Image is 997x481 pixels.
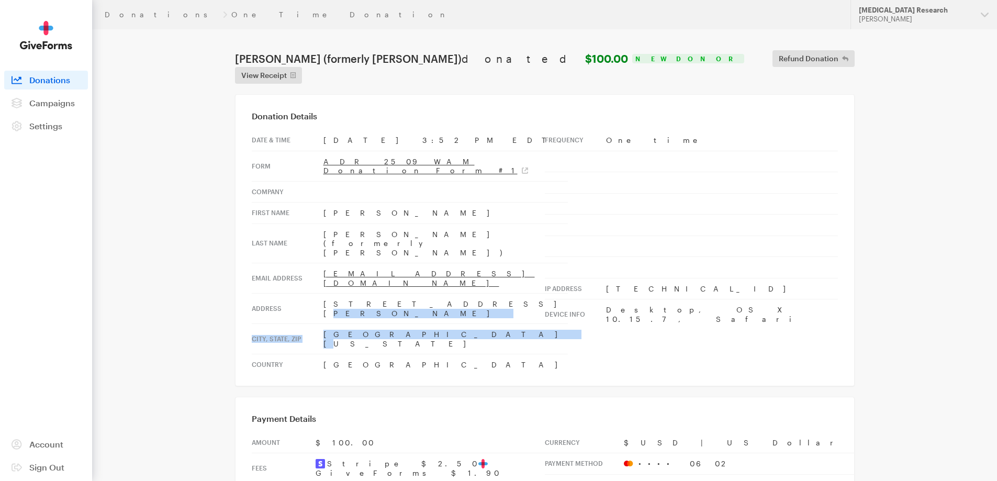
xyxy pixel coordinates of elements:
span: Campaigns [29,98,75,108]
a: Campaigns [4,94,88,113]
th: City, state, zip [252,324,323,354]
th: Device info [545,299,606,330]
th: First Name [252,203,323,224]
th: Company [252,181,323,203]
td: [TECHNICAL_ID] [606,278,838,299]
td: [GEOGRAPHIC_DATA] [323,354,568,375]
td: [GEOGRAPHIC_DATA][US_STATE] [323,324,568,354]
th: Amount [252,432,316,453]
span: View Receipt [241,69,287,82]
a: Donations [105,10,219,19]
div: [MEDICAL_DATA] Research [859,6,972,15]
h3: Payment Details [252,413,838,424]
h1: [PERSON_NAME] (formerly [PERSON_NAME]) [235,52,628,65]
button: Refund Donation [772,50,855,67]
img: stripe2-5d9aec7fb46365e6c7974577a8dae7ee9b23322d394d28ba5d52000e5e5e0903.svg [316,459,325,468]
td: $USD | US Dollar [624,432,955,453]
a: View Receipt [235,67,303,84]
span: Refund Donation [779,52,838,65]
a: Donations [4,71,88,90]
td: •••• 0602 [624,453,955,475]
td: $100.00 [316,432,545,453]
a: ADR 2509 WAM Donation Form #1 [323,157,528,175]
td: [STREET_ADDRESS][PERSON_NAME] [323,294,568,324]
h3: Donation Details [252,111,838,121]
span: Donations [29,75,70,85]
img: BrightFocus Foundation | Alzheimer's Disease Research [407,17,590,47]
span: Account [29,439,63,449]
span: Sign Out [29,462,64,472]
span: donated [462,52,582,65]
span: Settings [29,121,62,131]
td: Thank You! [342,84,656,118]
a: Settings [4,117,88,136]
strong: $100.00 [585,52,628,65]
th: Payment Method [545,453,624,475]
div: New Donor [632,54,744,63]
th: Last Name [252,223,323,263]
th: Email address [252,263,323,294]
td: One time [606,130,838,151]
a: Account [4,435,88,454]
th: Frequency [545,130,606,151]
th: Currency [545,432,624,453]
th: Date & time [252,130,323,151]
td: Your generous, tax-deductible gift to [MEDICAL_DATA] Research will go to work to help fund promis... [370,351,628,478]
a: Sign Out [4,458,88,477]
td: Desktop, OS X 10.15.7, Safari [606,299,838,330]
th: Form [252,151,323,181]
div: [PERSON_NAME] [859,15,972,24]
td: [DATE] 3:52 PM EDT [323,130,568,151]
td: [PERSON_NAME] (formerly [PERSON_NAME]) [323,223,568,263]
img: GiveForms [20,21,72,50]
td: [PERSON_NAME] [323,203,568,224]
th: Country [252,354,323,375]
th: Address [252,294,323,324]
a: [EMAIL_ADDRESS][DOMAIN_NAME] [323,269,535,287]
th: IP address [545,278,606,299]
img: favicon-aeed1a25926f1876c519c09abb28a859d2c37b09480cd79f99d23ee3a2171d47.svg [478,459,488,468]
